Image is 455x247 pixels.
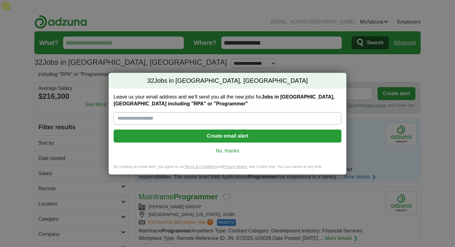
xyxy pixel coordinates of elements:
[184,165,217,169] a: Terms & Conditions
[223,165,247,169] a: Privacy Notice
[114,94,341,107] label: Leave us your email address and we'll send you all the new jobs for
[147,77,154,85] span: 32
[119,148,336,154] a: No, thanks
[109,164,346,174] div: By creating an email alert, you agree to our and , and Cookie Use. You can cancel at any time.
[109,73,346,89] h2: Jobs in [GEOGRAPHIC_DATA], [GEOGRAPHIC_DATA]
[114,130,341,143] button: Create email alert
